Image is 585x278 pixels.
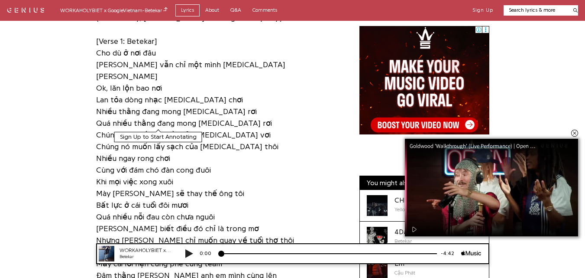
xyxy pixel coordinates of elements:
[394,237,424,245] div: Betekar
[10,3,25,18] img: 72x72bb.jpg
[410,143,544,149] div: Goldwood 'Walkthrough' (Live Performance) | Open Mic
[30,10,82,17] div: Betekar
[60,6,168,14] div: WORKAHOLYBIET x GoogleVietnam - Betekar
[394,227,424,237] div: 4DaOpps
[225,4,247,16] a: Q&A
[360,222,489,253] a: Cover art for 4DaOpps by Betekar4DaOppsBetekar
[360,190,489,222] a: Cover art for CHENCO TALK by Yello $osaCHENCO TALKYello $osa
[394,206,442,213] div: Yello $osa
[360,176,489,190] div: You might also like
[394,269,415,277] div: Cậu Phát
[114,132,202,142] button: Sign Up to Start Annotating
[30,3,82,11] div: WORKAHOLYBIET x GoogleVietnam
[99,14,280,22] i: Sosa Gallery, [PERSON_NAME] là thằng bố mày đây
[175,4,200,16] a: Lyrics
[200,4,225,16] a: About
[394,195,442,206] div: CHENCO TALK
[472,7,493,14] button: Sign Up
[367,227,388,248] div: Cover art for 4DaOpps by Betekar
[247,4,283,16] a: Comments
[348,7,372,14] div: -4:42
[367,195,388,216] div: Cover art for CHENCO TALK by Yello $osa
[359,26,489,134] iframe: Advertisement
[504,7,568,14] input: Search lyrics & more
